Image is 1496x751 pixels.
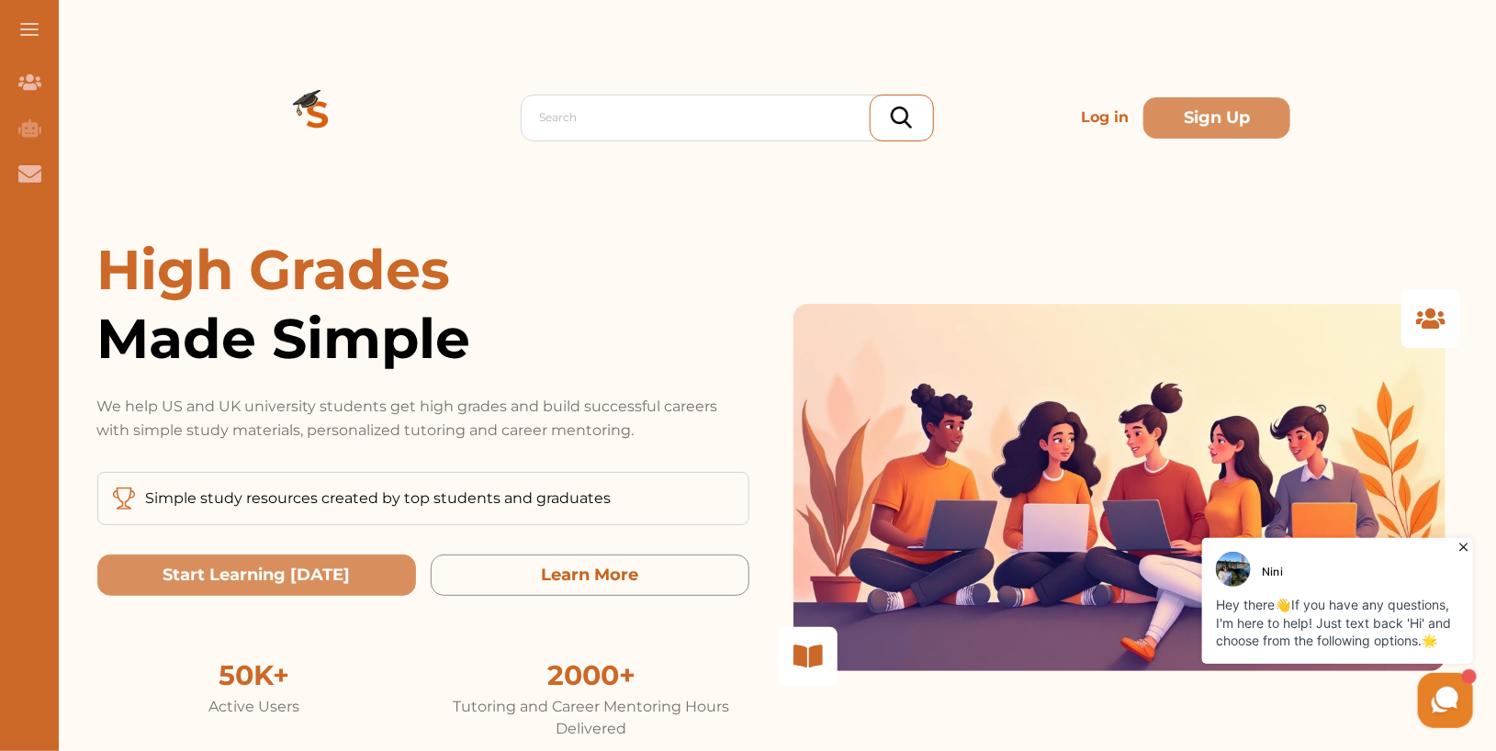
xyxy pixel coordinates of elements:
p: Simple study resources created by top students and graduates [146,488,612,510]
span: Made Simple [97,304,749,373]
img: Logo [252,51,384,184]
button: Start Learning Today [97,555,416,596]
div: 50K+ [97,655,412,696]
span: High Grades [97,236,451,303]
div: 2000+ [434,655,749,696]
iframe: HelpCrunch [1055,533,1478,733]
img: search_icon [891,106,912,129]
div: Tutoring and Career Mentoring Hours Delivered [434,696,749,740]
p: We help US and UK university students get high grades and build successful careers with simple st... [97,395,749,443]
button: Learn More [431,555,749,596]
button: Sign Up [1143,97,1290,139]
div: Active Users [97,696,412,718]
p: Log in [1074,99,1136,136]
